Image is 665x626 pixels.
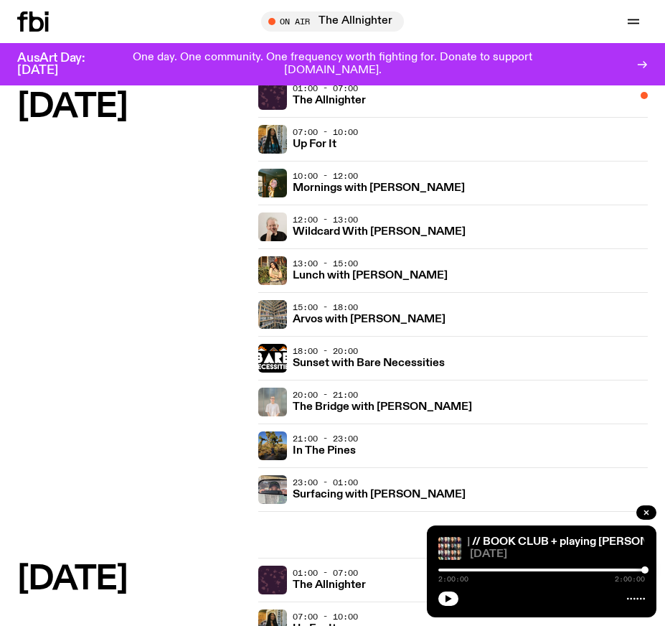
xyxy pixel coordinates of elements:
p: One day. One community. One frequency worth fighting for. Donate to support [DOMAIN_NAME]. [121,52,544,77]
img: A corner shot of the fbi music library [258,300,287,329]
img: Tanya is standing in front of plants and a brick fence on a sunny day. She is looking to the left... [258,256,287,285]
span: 13:00 - 15:00 [293,258,358,269]
img: Bare Necessities [258,344,287,373]
span: 12:00 - 13:00 [293,214,358,225]
a: The Allnighter [293,93,366,106]
span: 07:00 - 10:00 [293,611,358,622]
h3: The Allnighter [293,580,366,591]
h3: AusArt Day: [DATE] [17,52,109,77]
img: Ify - a Brown Skin girl with black braided twists, looking up to the side with her tongue stickin... [258,125,287,154]
a: In The Pines [293,443,356,457]
img: Mara stands in front of a frosted glass wall wearing a cream coloured t-shirt and black glasses. ... [258,388,287,416]
h2: [DATE] [17,564,247,596]
button: On AirThe Allnighter [261,11,404,32]
img: Freya smiles coyly as she poses for the image. [258,169,287,197]
a: Arvos with [PERSON_NAME] [293,312,445,325]
a: Surfacing with [PERSON_NAME] [293,487,466,500]
a: Wildcard With [PERSON_NAME] [293,224,466,238]
h3: Sunset with Bare Necessities [293,358,445,369]
span: 21:00 - 23:00 [293,433,358,444]
span: 15:00 - 18:00 [293,302,358,313]
a: Sunset with Bare Necessities [293,355,445,369]
span: 2:00:00 [615,576,645,583]
a: Lunch with [PERSON_NAME] [293,268,448,281]
a: The Allnighter [293,577,366,591]
h3: The Bridge with [PERSON_NAME] [293,402,472,413]
h3: Lunch with [PERSON_NAME] [293,271,448,281]
a: Mornings with [PERSON_NAME] [293,180,465,194]
h3: Mornings with [PERSON_NAME] [293,183,465,194]
h3: In The Pines [293,446,356,457]
img: Johanna stands in the middle distance amongst a desert scene with large cacti and trees. She is w... [258,431,287,460]
span: 01:00 - 07:00 [293,567,358,579]
a: The Bridge with [PERSON_NAME] [293,399,472,413]
span: 10:00 - 12:00 [293,170,358,182]
img: Stuart is smiling charmingly, wearing a black t-shirt against a stark white background. [258,212,287,241]
h3: Wildcard With [PERSON_NAME] [293,227,466,238]
h3: Arvos with [PERSON_NAME] [293,314,445,325]
a: Up For It [293,136,336,150]
span: 2:00:00 [438,576,468,583]
span: 18:00 - 20:00 [293,345,358,357]
span: 01:00 - 07:00 [293,83,358,94]
span: [DATE] [470,549,645,560]
span: 23:00 - 01:00 [293,477,358,488]
span: 07:00 - 10:00 [293,126,358,138]
h2: [DATE] [17,91,247,123]
h3: Up For It [293,139,336,150]
h3: Surfacing with [PERSON_NAME] [293,490,466,500]
h3: The Allnighter [293,95,366,106]
span: 20:00 - 21:00 [293,389,358,401]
